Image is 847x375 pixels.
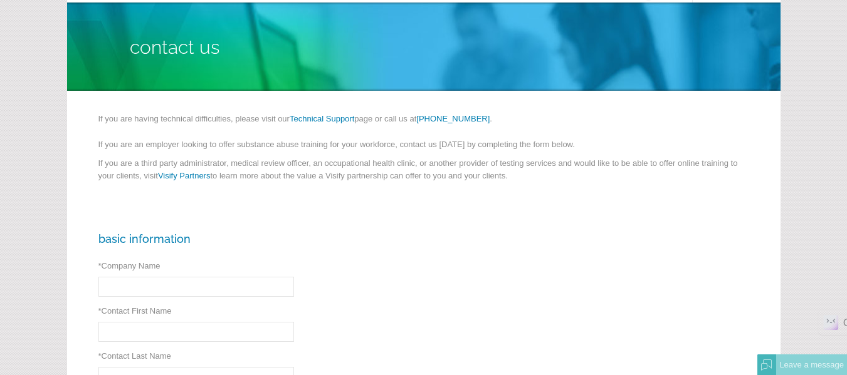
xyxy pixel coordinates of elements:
p: If you are an employer looking to offer substance abuse training for your workforce, contact us [... [98,138,749,157]
p: If you are a third party administrator, medical review officer, an occupational health clinic, or... [98,157,749,188]
img: Offline [761,359,772,371]
h3: Basic Information [98,232,749,245]
a: [PHONE_NUMBER] [416,114,490,123]
label: Company Name [98,261,160,270]
span: Contact Us [130,36,219,58]
div: Leave a message [776,354,847,375]
a: Technical Support [290,114,354,123]
label: Contact Last Name [98,351,171,361]
a: Visify Partners [158,171,211,180]
p: If you are having technical difficulties, please visit our page or call us at . [98,113,749,131]
label: Contact First Name [98,306,172,316]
